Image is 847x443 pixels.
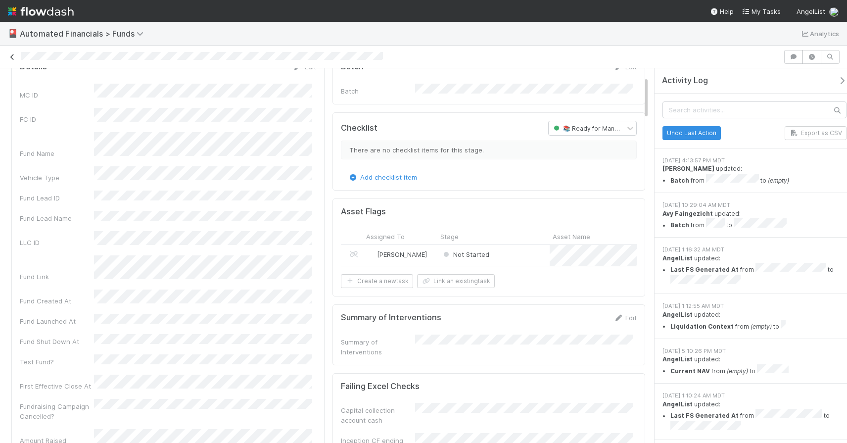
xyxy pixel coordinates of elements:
div: Help [710,6,734,16]
em: (empty) [751,323,772,330]
div: Fund Shut Down At [20,337,94,346]
h5: Summary of Interventions [341,313,441,323]
div: [DATE] 1:10:24 AM MDT [662,392,847,400]
span: 📚 Ready for Manual Review (SPVs) [552,125,666,132]
strong: AngelList [662,254,693,262]
div: [DATE] 1:12:55 AM MDT [662,302,847,310]
div: FC ID [20,114,94,124]
strong: AngelList [662,400,693,408]
div: Fund Link [20,272,94,282]
div: First Effective Close At [20,381,94,391]
span: Assigned To [366,232,405,242]
h5: Asset Flags [341,207,386,217]
span: Automated Financials > Funds [20,29,148,39]
div: Capital collection account cash [341,405,415,425]
div: Fund Lead Name [20,213,94,223]
strong: Batch [670,177,689,184]
span: Stage [440,232,459,242]
em: (empty) [768,177,789,184]
strong: AngelList [662,355,693,363]
div: [PERSON_NAME] [367,249,427,259]
span: Not Started [441,250,489,258]
div: Fund Name [20,148,94,158]
div: Batch [341,86,415,96]
li: from to [670,218,847,230]
h5: Checklist [341,123,377,133]
strong: Last FS Generated At [670,266,739,274]
div: updated: [662,400,847,433]
button: Undo Last Action [662,126,721,140]
img: avatar_5ff1a016-d0ce-496a-bfbe-ad3802c4d8a0.png [829,7,839,17]
li: from to [670,320,847,332]
div: updated: [662,355,847,376]
h5: Failing Excel Checks [341,382,420,392]
div: updated: [662,164,847,185]
strong: Last FS Generated At [670,412,739,420]
li: from to [670,263,847,287]
strong: Liquidation Context [670,323,734,330]
div: [DATE] 1:16:32 AM MDT [662,246,847,254]
span: Activity Log [662,76,708,86]
a: My Tasks [742,6,781,16]
div: Test Fund? [20,357,94,367]
div: Fund Launched At [20,316,94,326]
div: Summary of Interventions [341,337,415,357]
span: Asset Name [553,232,590,242]
strong: [PERSON_NAME] [662,165,714,172]
div: updated: [662,209,847,230]
div: Fund Lead ID [20,193,94,203]
button: Create a newtask [341,274,413,288]
input: Search activities... [662,101,847,118]
em: (empty) [727,367,748,375]
li: from to [670,409,847,433]
span: AngelList [797,7,825,15]
img: logo-inverted-e16ddd16eac7371096b0.svg [8,3,74,20]
div: updated: [662,254,847,287]
div: MC ID [20,90,94,100]
div: updated: [662,310,847,331]
span: [PERSON_NAME] [377,250,427,258]
div: Fund Created At [20,296,94,306]
strong: Avy Faingezicht [662,210,713,217]
a: Analytics [800,28,839,40]
button: Export as CSV [785,126,847,140]
div: [DATE] 5:10:26 PM MDT [662,347,847,355]
div: There are no checklist items for this stage. [341,141,637,159]
li: from to [670,174,847,186]
span: 🎴 [8,29,18,38]
button: Link an existingtask [417,274,495,288]
a: Add checklist item [348,173,417,181]
div: Not Started [441,249,489,259]
strong: AngelList [662,311,693,318]
span: My Tasks [742,7,781,15]
div: Fundraising Campaign Cancelled? [20,401,94,421]
div: LLC ID [20,238,94,247]
div: [DATE] 4:13:57 PM MDT [662,156,847,165]
a: Edit [613,314,637,322]
strong: Batch [670,222,689,229]
img: avatar_1a1d5361-16dd-4910-a949-020dcd9f55a3.png [368,250,376,258]
div: [DATE] 10:29:04 AM MDT [662,201,847,209]
li: from to [670,364,847,376]
strong: Current NAV [670,367,710,375]
div: Vehicle Type [20,173,94,183]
